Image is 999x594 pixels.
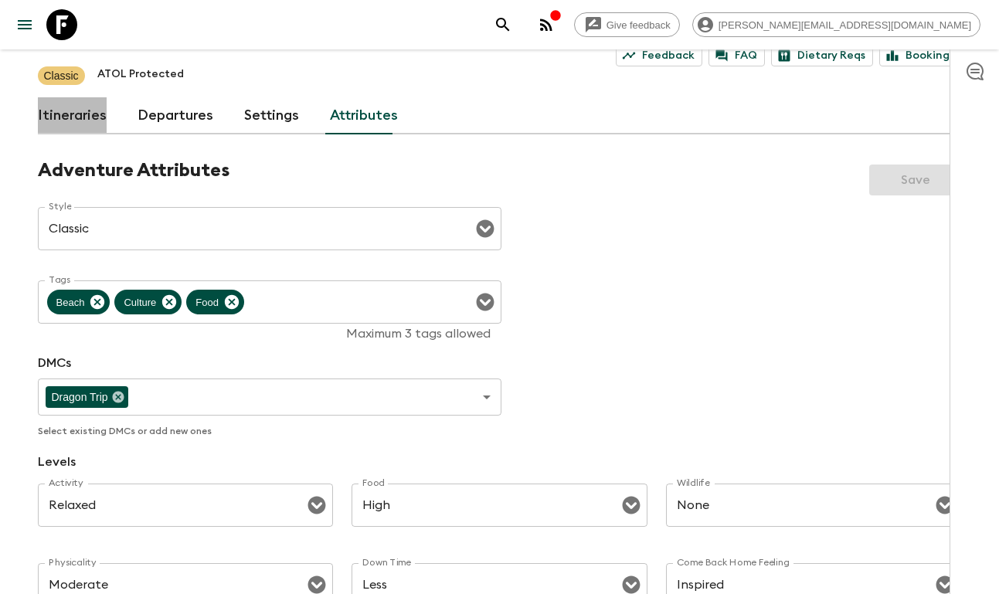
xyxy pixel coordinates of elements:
[598,19,679,31] span: Give feedback
[771,45,873,66] a: Dietary Reqs
[97,66,184,85] p: ATOL Protected
[488,9,518,40] button: search adventures
[38,354,501,372] p: DMCs
[306,494,328,516] button: Open
[46,386,128,408] div: Dragon Trip
[49,200,71,213] label: Style
[49,556,97,569] label: Physicality
[38,159,229,182] h2: Adventure Attributes
[244,97,299,134] a: Settings
[934,494,956,516] button: Open
[9,9,40,40] button: menu
[879,45,962,66] a: Bookings
[49,326,491,341] p: Maximum 3 tags allowed
[46,389,114,406] span: Dragon Trip
[677,477,710,490] label: Wildlife
[186,290,244,314] div: Food
[49,477,83,490] label: Activity
[38,422,501,440] p: Select existing DMCs or add new ones
[138,97,213,134] a: Departures
[47,290,110,314] div: Beach
[692,12,980,37] div: [PERSON_NAME][EMAIL_ADDRESS][DOMAIN_NAME]
[38,97,107,134] a: Itineraries
[47,294,94,311] span: Beach
[474,291,496,313] button: Open
[330,97,398,134] a: Attributes
[114,290,182,314] div: Culture
[474,218,496,239] button: Open
[574,12,680,37] a: Give feedback
[49,273,70,287] label: Tags
[38,453,962,471] p: Levels
[620,494,642,516] button: Open
[362,477,385,490] label: Food
[114,294,165,311] span: Culture
[677,556,790,569] label: Come Back Home Feeling
[710,19,980,31] span: [PERSON_NAME][EMAIL_ADDRESS][DOMAIN_NAME]
[186,294,228,311] span: Food
[44,68,79,83] p: Classic
[362,556,411,569] label: Down Time
[616,45,702,66] a: Feedback
[708,45,765,66] a: FAQ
